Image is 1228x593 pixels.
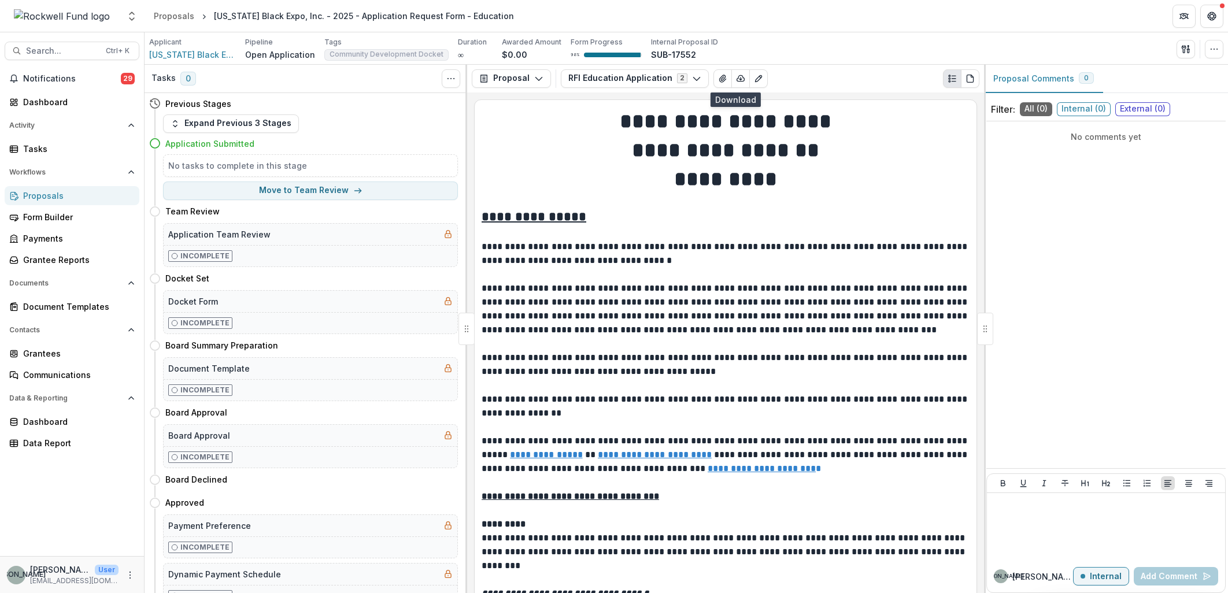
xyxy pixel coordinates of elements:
button: Notifications29 [5,69,139,88]
a: Communications [5,365,139,384]
p: Form Progress [571,37,623,47]
p: 98 % [571,51,579,59]
button: Add Comment [1134,567,1218,585]
button: Heading 1 [1078,476,1092,490]
span: Activity [9,121,123,129]
p: Applicant [149,37,182,47]
h5: Application Team Review [168,228,271,240]
button: Underline [1016,476,1030,490]
button: Open Workflows [5,163,139,181]
p: Duration [458,37,487,47]
button: Open Contacts [5,321,139,339]
button: RFI Education Application2 [561,69,709,88]
p: Incomplete [180,385,230,395]
p: Open Application [245,49,315,61]
a: Grantees [5,344,139,363]
div: Payments [23,232,130,244]
h4: Board Declined [165,473,227,485]
a: Dashboard [5,412,139,431]
span: 29 [121,73,135,84]
div: Form Builder [23,211,130,223]
button: More [123,568,137,582]
a: Form Builder [5,207,139,227]
div: Grantee Reports [23,254,130,266]
button: Heading 2 [1099,476,1113,490]
button: Internal [1073,567,1129,585]
p: User [95,565,119,575]
p: $0.00 [502,49,527,61]
button: Align Center [1182,476,1196,490]
button: Partners [1172,5,1196,28]
div: Grantees [23,347,130,359]
span: Workflows [9,168,123,176]
a: Grantee Reports [5,250,139,269]
div: Tasks [23,143,130,155]
div: Proposals [23,190,130,202]
p: [PERSON_NAME] [1012,570,1073,583]
p: Incomplete [180,251,230,261]
p: Incomplete [180,452,230,462]
button: View Attached Files [713,69,732,88]
span: Internal ( 0 ) [1057,102,1111,116]
a: Data Report [5,433,139,453]
h4: Application Submitted [165,138,254,150]
nav: breadcrumb [149,8,519,24]
h4: Approved [165,496,204,509]
p: [PERSON_NAME] [30,564,90,576]
span: Contacts [9,326,123,334]
button: Open entity switcher [124,5,140,28]
button: Proposal [472,69,551,88]
p: Incomplete [180,318,230,328]
h5: Dynamic Payment Schedule [168,568,281,580]
h5: Docket Form [168,295,218,307]
a: Proposals [149,8,199,24]
div: Dashboard [23,96,130,108]
button: Open Data & Reporting [5,389,139,407]
div: Communications [23,369,130,381]
div: [US_STATE] Black Expo, Inc. - 2025 - Application Request Form - Education [214,10,514,22]
button: Ordered List [1140,476,1154,490]
span: [US_STATE] Black Expo, Inc. [149,49,236,61]
button: Italicize [1037,476,1051,490]
div: Proposals [154,10,194,22]
button: Bold [996,476,1010,490]
p: Incomplete [180,542,230,553]
a: Dashboard [5,92,139,112]
h5: Document Template [168,362,250,375]
span: 0 [180,72,196,86]
p: ∞ [458,49,464,61]
button: Proposal Comments [984,65,1103,93]
a: Document Templates [5,297,139,316]
span: Notifications [23,74,121,84]
span: Data & Reporting [9,394,123,402]
p: [EMAIL_ADDRESS][DOMAIN_NAME] [30,576,119,586]
button: Get Help [1200,5,1223,28]
h4: Docket Set [165,272,209,284]
a: Payments [5,229,139,248]
a: Tasks [5,139,139,158]
button: Open Documents [5,274,139,292]
button: Toggle View Cancelled Tasks [442,69,460,88]
p: Internal [1090,572,1122,581]
h4: Previous Stages [165,98,231,110]
button: Edit as form [749,69,768,88]
button: Strike [1058,476,1072,490]
p: Pipeline [245,37,273,47]
button: Bullet List [1120,476,1134,490]
h3: Tasks [151,73,176,83]
span: Search... [26,46,99,56]
p: Internal Proposal ID [651,37,718,47]
button: PDF view [961,69,979,88]
span: Community Development Docket [330,50,443,58]
div: Ctrl + K [103,45,132,57]
button: Align Left [1161,476,1175,490]
p: SUB-17552 [651,49,696,61]
button: Align Right [1202,476,1216,490]
button: Expand Previous 3 Stages [163,114,299,133]
div: Dashboard [23,416,130,428]
button: Open Activity [5,116,139,135]
h4: Team Review [165,205,220,217]
p: Filter: [991,102,1015,116]
span: 0 [1084,74,1089,82]
h5: No tasks to complete in this stage [168,160,453,172]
